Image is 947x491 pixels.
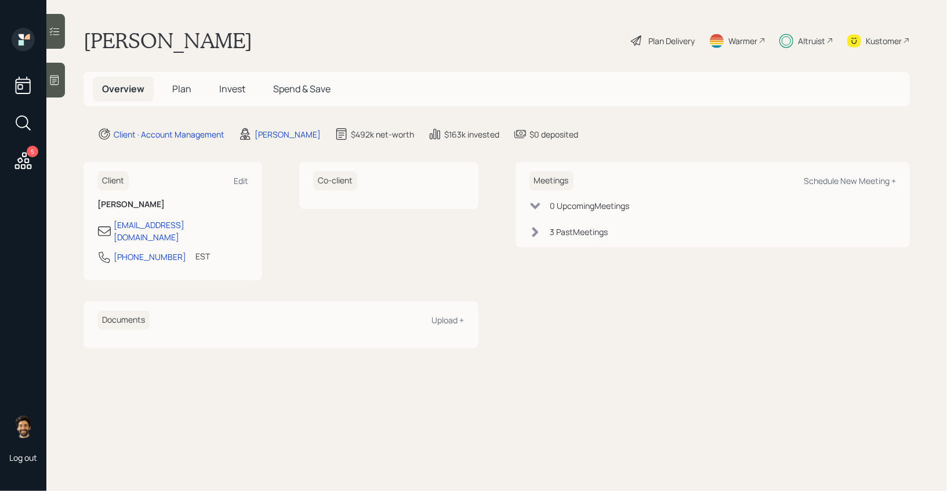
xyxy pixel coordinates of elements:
[195,250,210,262] div: EST
[114,251,186,263] div: [PHONE_NUMBER]
[804,175,896,186] div: Schedule New Meeting +
[219,82,245,95] span: Invest
[866,35,902,47] div: Kustomer
[97,171,129,190] h6: Client
[432,315,465,326] div: Upload +
[234,175,248,186] div: Edit
[273,82,331,95] span: Spend & Save
[27,146,38,157] div: 5
[529,128,578,140] div: $0 deposited
[102,82,144,95] span: Overview
[12,415,35,438] img: eric-schwartz-headshot.png
[172,82,191,95] span: Plan
[9,452,37,463] div: Log out
[313,171,357,190] h6: Co-client
[550,226,608,238] div: 3 Past Meeting s
[97,200,248,210] h6: [PERSON_NAME]
[529,171,574,190] h6: Meetings
[114,219,248,243] div: [EMAIL_ADDRESS][DOMAIN_NAME]
[444,128,499,140] div: $163k invested
[798,35,825,47] div: Altruist
[255,128,321,140] div: [PERSON_NAME]
[351,128,414,140] div: $492k net-worth
[114,128,224,140] div: Client · Account Management
[728,35,757,47] div: Warmer
[84,28,252,53] h1: [PERSON_NAME]
[648,35,695,47] div: Plan Delivery
[550,200,630,212] div: 0 Upcoming Meeting s
[97,311,150,330] h6: Documents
